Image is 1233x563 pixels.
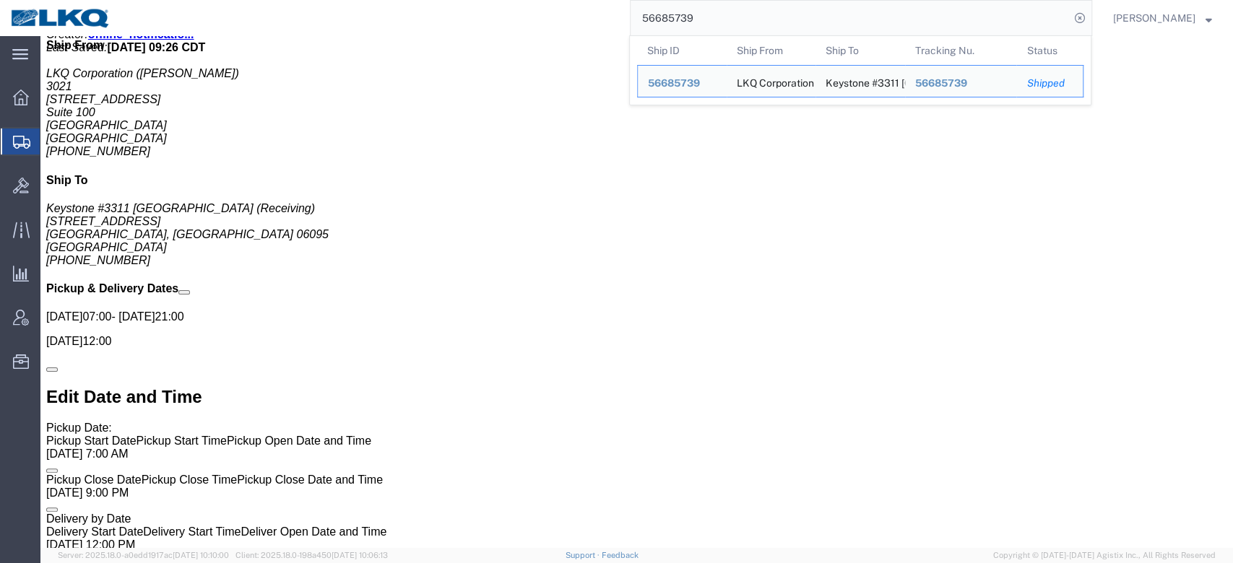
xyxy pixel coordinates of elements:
iframe: FS Legacy Container [40,36,1233,548]
div: LKQ Corporation [737,66,806,97]
th: Ship ID [637,36,727,65]
span: Copyright © [DATE]-[DATE] Agistix Inc., All Rights Reserved [993,549,1216,562]
span: 56685739 [648,77,700,89]
span: 56685739 [915,77,967,89]
th: Ship From [727,36,816,65]
span: Client: 2025.18.0-198a450 [235,551,388,559]
th: Status [1016,36,1083,65]
input: Search for shipment number, reference number [631,1,1070,35]
div: 56685739 [648,76,717,91]
a: Support [566,551,602,559]
div: Keystone #3311 Windsor [826,66,895,97]
span: Server: 2025.18.0-a0edd1917ac [58,551,229,559]
span: Matt Harvey [1113,10,1195,26]
th: Ship To [815,36,905,65]
img: logo [10,7,111,29]
div: 56685739 [915,76,1007,91]
button: [PERSON_NAME] [1112,9,1213,27]
a: Feedback [601,551,638,559]
span: [DATE] 10:06:13 [332,551,388,559]
span: [DATE] 10:10:00 [173,551,229,559]
th: Tracking Nu. [905,36,1017,65]
table: Search Results [637,36,1091,105]
div: Shipped [1026,76,1073,91]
